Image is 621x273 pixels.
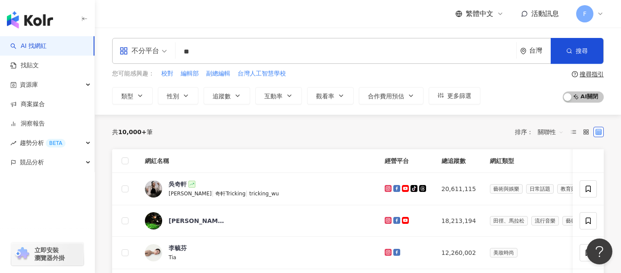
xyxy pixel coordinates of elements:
button: 更多篩選 [429,87,480,104]
button: 校對 [161,69,174,78]
span: 校對 [161,69,173,78]
span: tricking_wu [249,191,279,197]
a: searchAI 找網紅 [10,42,47,50]
span: 立即安裝 瀏覽器外掛 [34,246,65,262]
button: 編輯部 [180,69,199,78]
td: 18,213,194 [435,205,483,237]
span: 奇軒Tricking [215,191,245,197]
span: environment [520,48,527,54]
span: 關聯性 [538,125,564,139]
span: 合作費用預估 [368,93,404,100]
button: 副總編輯 [206,69,231,78]
button: 合作費用預估 [359,87,423,104]
th: 總追蹤數 [435,149,483,173]
span: | [212,190,216,197]
div: BETA [46,139,66,147]
span: 互動率 [264,93,282,100]
span: 副總編輯 [206,69,230,78]
a: 洞察報告 [10,119,45,128]
span: | [245,190,249,197]
img: chrome extension [14,247,31,261]
img: KOL Avatar [145,212,162,229]
a: 商案媒合 [10,100,45,109]
span: appstore [119,47,128,55]
span: 活動訊息 [531,9,559,18]
span: 編輯部 [181,69,199,78]
span: 台灣人工智慧學校 [238,69,286,78]
span: 10,000+ [118,129,147,135]
button: 觀看率 [307,87,354,104]
span: 競品分析 [20,153,44,172]
button: 性別 [158,87,198,104]
span: 更多篩選 [447,92,471,99]
span: 資源庫 [20,75,38,94]
span: question-circle [572,71,578,77]
div: 不分平台 [119,44,159,58]
span: 搜尋 [576,47,588,54]
span: rise [10,140,16,146]
img: KOL Avatar [145,244,162,261]
span: [PERSON_NAME] [169,191,212,197]
a: KOL Avatar李毓芬Tia [145,244,371,262]
span: 趨勢分析 [20,133,66,153]
button: 台灣人工智慧學校 [237,69,286,78]
span: 藝術與娛樂 [562,216,595,226]
iframe: Help Scout Beacon - Open [586,238,612,264]
a: KOL Avatar[PERSON_NAME] [PERSON_NAME] [145,212,371,229]
img: logo [7,11,53,28]
span: 流行音樂 [531,216,559,226]
span: 藝術與娛樂 [490,184,523,194]
div: [PERSON_NAME] [PERSON_NAME] [169,217,225,225]
a: chrome extension立即安裝 瀏覽器外掛 [11,242,84,266]
span: 教育與學習 [557,184,590,194]
button: 互動率 [255,87,302,104]
span: 觀看率 [316,93,334,100]
span: 日常話題 [526,184,554,194]
span: 您可能感興趣： [112,69,154,78]
div: 共 筆 [112,129,153,135]
div: 李毓芬 [169,244,187,252]
th: 網紅名稱 [138,149,378,173]
div: 搜尋指引 [580,71,604,78]
button: 追蹤數 [204,87,250,104]
span: 美妝時尚 [490,248,517,257]
span: 繁體中文 [466,9,493,19]
a: 找貼文 [10,61,39,70]
div: 吳奇軒 [169,180,187,188]
span: 田徑、馬拉松 [490,216,528,226]
span: Tia [169,254,176,260]
button: 搜尋 [551,38,603,64]
img: KOL Avatar [145,180,162,198]
div: 台灣 [529,47,551,54]
span: F [583,9,586,19]
div: 排序： [515,125,568,139]
span: 追蹤數 [213,93,231,100]
span: 類型 [121,93,133,100]
td: 20,611,115 [435,173,483,205]
td: 12,260,002 [435,237,483,269]
button: 類型 [112,87,153,104]
span: 性別 [167,93,179,100]
a: KOL Avatar吳奇軒[PERSON_NAME]|奇軒Tricking|tricking_wu [145,180,371,198]
th: 經營平台 [378,149,435,173]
